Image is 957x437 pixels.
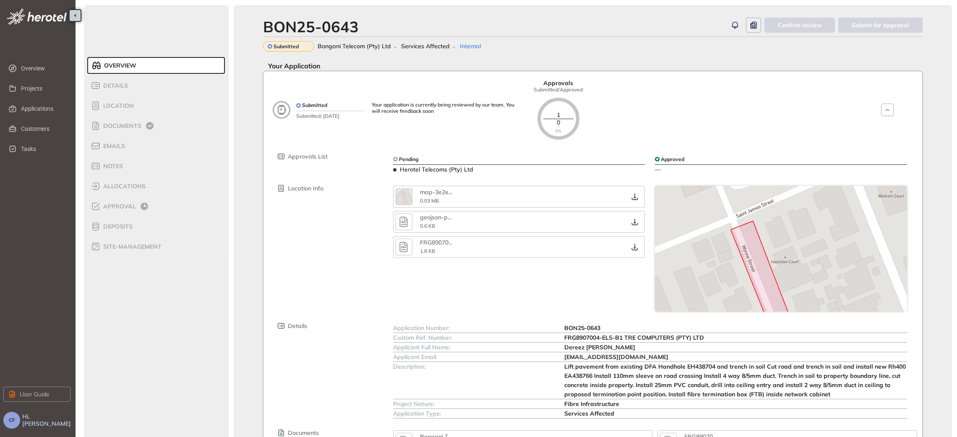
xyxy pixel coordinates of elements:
[420,239,454,246] div: FRG8907004-ELS-B1.kml
[20,390,50,399] span: User Guide
[3,412,20,429] button: CF
[564,400,619,408] span: Fibre Infrastructure
[318,43,391,50] span: Bongani Telecom (Pty) Ltd
[302,102,327,108] span: Submitted
[420,213,448,221] span: geojson-p
[449,239,452,246] span: ...
[555,129,561,134] span: 0%
[21,80,64,97] span: Projects
[21,60,64,77] span: Overview
[393,324,449,332] span: Application Number:
[420,189,454,196] div: map-3e2e9bd7.png
[564,324,600,332] span: BON25-0643
[101,102,134,109] span: Location
[21,140,64,157] span: Tasks
[288,323,307,330] span: Details
[274,44,299,49] span: Submitted
[655,166,661,173] span: —
[9,417,15,423] span: CF
[393,334,452,341] span: Custom Ref. Number:
[263,18,359,36] div: BON25-0643
[296,111,363,119] span: Submitted: [DATE]
[288,185,323,192] span: Location Info
[101,82,128,89] span: Details
[449,188,452,196] span: ...
[393,400,434,408] span: Project Nature:
[7,8,67,25] img: logo
[263,62,321,70] span: Your Application
[420,198,439,204] span: 0.03 MB
[393,410,441,417] span: Application Type:
[21,100,64,117] span: Applications
[420,214,454,221] div: geojson-project-518dafa4-dd53-4e5e-ba90-acfa08a0264e.geojson
[564,410,614,417] span: Services Affected
[3,387,70,402] button: User Guide
[393,353,437,361] span: Applicant Email:
[101,163,123,170] span: Notes
[101,122,141,130] span: Documents
[420,188,449,196] span: map-3e2e
[393,363,425,370] span: Description:
[399,156,418,162] span: Pending
[101,223,133,230] span: Deposits
[288,153,328,160] span: Approvals List
[564,353,668,361] span: [EMAIL_ADDRESS][DOMAIN_NAME]
[564,343,635,351] span: Dereez [PERSON_NAME]
[393,343,450,351] span: Applicant Full Name:
[101,203,136,210] span: Approval
[420,239,449,246] span: FRG89070
[21,120,64,137] span: Customers
[401,43,450,50] span: Services Affected
[102,62,136,69] span: Overview
[101,143,125,150] span: Emails
[288,429,319,437] span: Documents
[400,166,473,173] span: Herotel Telecoms (Pty) Ltd
[534,87,583,93] span: Submitted/Approved
[460,43,481,50] span: Internal
[101,243,162,250] span: site-management
[420,223,435,229] span: 0.6 KB
[22,413,72,427] span: Hi, [PERSON_NAME]
[564,334,704,341] span: FRG8907004-ELS-B1 TRE COMPUTERS (PTY) LTD
[372,102,523,114] div: Your application is currently being reviewed by our team. You will receive feedback soon
[543,80,573,87] span: Approvals
[101,183,146,190] span: allocations
[448,213,451,221] span: ...
[661,156,684,162] span: Approved
[564,363,906,398] span: Lift pavement from existing DFA Handhole EH438704 and trench in soil Cut road and trench in soil ...
[420,248,435,254] span: 1.8 KB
